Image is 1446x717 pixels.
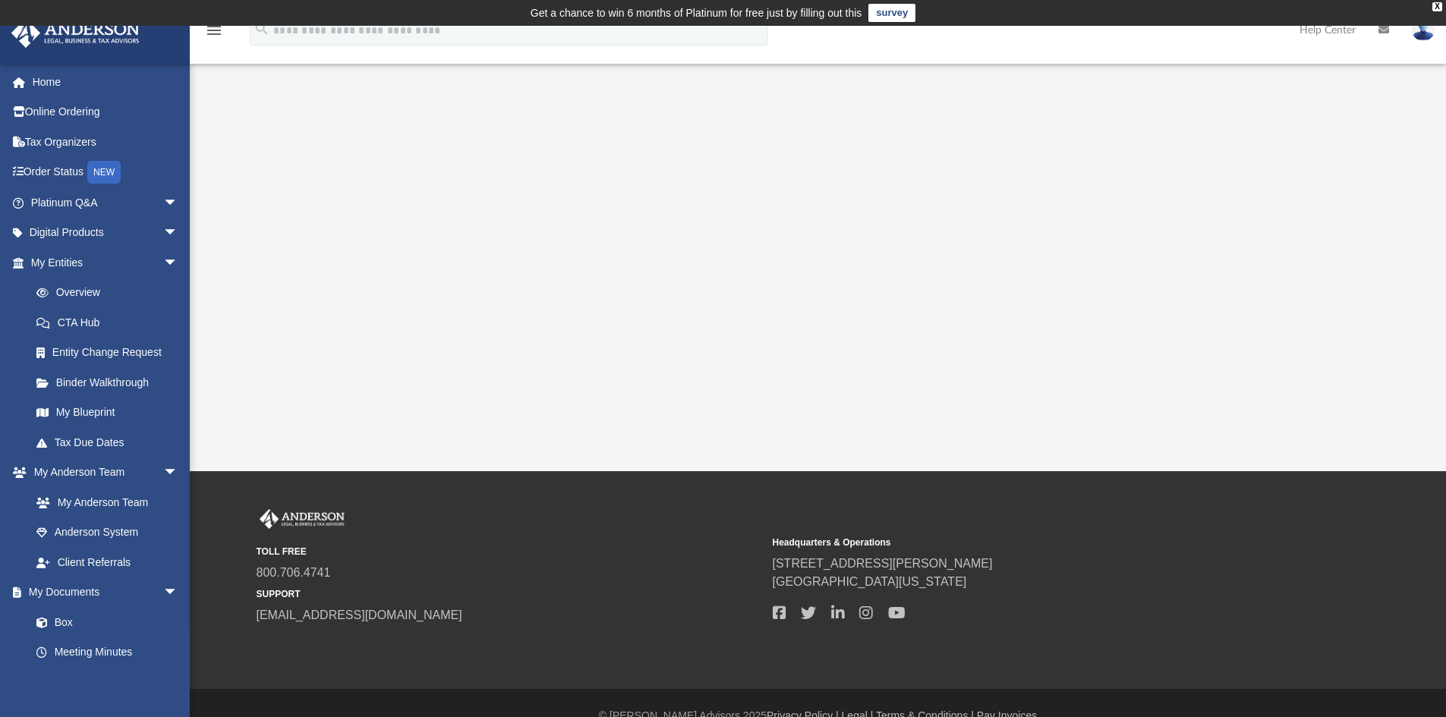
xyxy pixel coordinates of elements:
a: My Anderson Team [21,487,186,517]
small: SUPPORT [257,587,762,601]
a: My Entitiesarrow_drop_down [11,247,201,278]
a: Online Ordering [11,97,201,127]
a: Overview [21,278,201,308]
a: [EMAIL_ADDRESS][DOMAIN_NAME] [257,609,462,621]
a: CTA Hub [21,307,201,338]
img: Anderson Advisors Platinum Portal [7,18,144,48]
a: [STREET_ADDRESS][PERSON_NAME] [773,557,993,570]
a: Binder Walkthrough [21,367,201,398]
i: menu [205,21,223,39]
span: arrow_drop_down [163,218,194,249]
a: Order StatusNEW [11,157,201,188]
a: Tax Due Dates [21,427,201,458]
span: arrow_drop_down [163,187,194,219]
a: 800.706.4741 [257,566,331,579]
a: Meeting Minutes [21,637,194,668]
small: TOLL FREE [257,545,762,558]
a: Home [11,67,201,97]
div: NEW [87,161,121,184]
img: User Pic [1412,19,1435,41]
a: Digital Productsarrow_drop_down [11,218,201,248]
span: arrow_drop_down [163,577,194,609]
img: Anderson Advisors Platinum Portal [257,509,348,529]
div: Get a chance to win 6 months of Platinum for free just by filling out this [531,4,862,22]
a: Client Referrals [21,547,194,577]
span: arrow_drop_down [163,458,194,489]
a: survey [868,4,915,22]
a: My Anderson Teamarrow_drop_down [11,458,194,488]
a: Anderson System [21,517,194,548]
a: Box [21,607,186,637]
i: search [254,20,270,37]
a: My Blueprint [21,398,194,428]
div: close [1432,2,1442,11]
a: Entity Change Request [21,338,201,368]
a: Tax Organizers [11,127,201,157]
a: menu [205,29,223,39]
small: Headquarters & Operations [773,536,1278,549]
a: Platinum Q&Aarrow_drop_down [11,187,201,218]
a: [GEOGRAPHIC_DATA][US_STATE] [773,575,967,588]
span: arrow_drop_down [163,247,194,278]
a: My Documentsarrow_drop_down [11,577,194,608]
